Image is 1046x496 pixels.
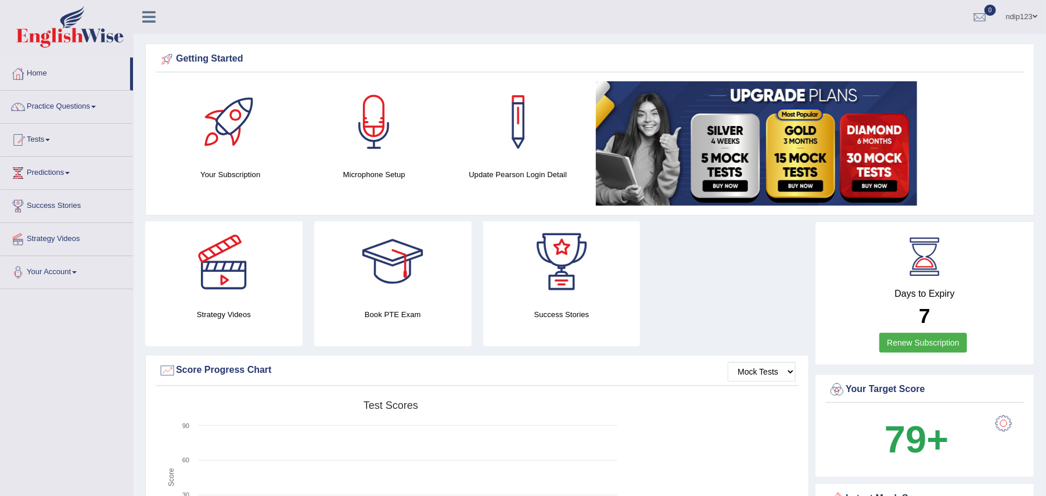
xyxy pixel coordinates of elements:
[1,256,133,285] a: Your Account
[159,51,1021,68] div: Getting Started
[167,468,175,487] tspan: Score
[828,289,1021,299] h4: Days to Expiry
[145,308,303,321] h4: Strategy Videos
[364,400,418,411] tspan: Test scores
[828,381,1021,398] div: Your Target Score
[1,190,133,219] a: Success Stories
[1,91,133,120] a: Practice Questions
[596,81,917,206] img: small5.jpg
[1,157,133,186] a: Predictions
[164,168,297,181] h4: Your Subscription
[1,223,133,252] a: Strategy Videos
[182,422,189,429] text: 90
[314,308,472,321] h4: Book PTE Exam
[919,304,930,327] b: 7
[182,457,189,463] text: 60
[885,418,948,461] b: 79+
[879,333,967,353] a: Renew Subscription
[1,124,133,153] a: Tests
[1,57,130,87] a: Home
[452,168,584,181] h4: Update Pearson Login Detail
[984,5,996,16] span: 0
[483,308,641,321] h4: Success Stories
[308,168,441,181] h4: Microphone Setup
[159,362,796,379] div: Score Progress Chart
